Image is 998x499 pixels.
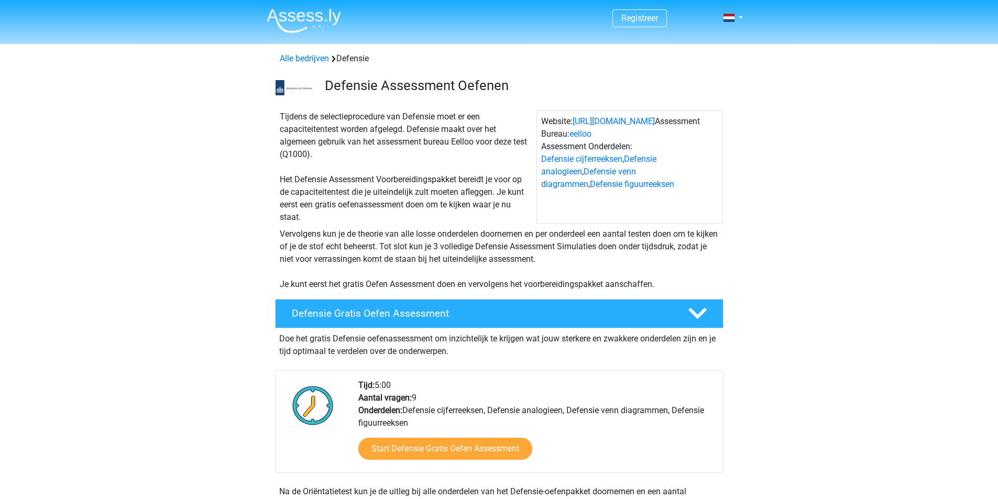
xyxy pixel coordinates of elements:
[590,179,674,189] a: Defensie figuurreeksen
[276,110,536,224] div: Tijdens de selectieprocedure van Defensie moet er een capaciteitentest worden afgelegd. Defensie ...
[276,228,723,291] div: Vervolgens kun je de theorie van alle losse onderdelen doornemen en per onderdeel een aantal test...
[267,8,341,33] img: Assessly
[358,438,532,460] a: Start Defensie Gratis Oefen Assessment
[280,53,329,63] a: Alle bedrijven
[358,393,412,403] b: Aantal vragen:
[287,379,339,431] img: Klok
[350,379,722,472] div: 5:00 9 Defensie cijferreeksen, Defensie analogieen, Defensie venn diagrammen, Defensie figuurreeksen
[541,154,622,164] a: Defensie cijferreeksen
[569,129,591,139] a: eelloo
[275,328,723,358] div: Doe het gratis Defensie oefenassessment om inzichtelijk te krijgen wat jouw sterkere en zwakkere ...
[541,167,636,189] a: Defensie venn diagrammen
[325,77,715,94] h3: Defensie Assessment Oefenen
[541,154,656,176] a: Defensie analogieen
[271,299,728,328] a: Defensie Gratis Oefen Assessment
[536,110,723,224] div: Website: Assessment Bureau: Assessment Onderdelen: , , ,
[276,52,723,65] div: Defensie
[292,307,671,319] h4: Defensie Gratis Oefen Assessment
[358,380,375,390] b: Tijd:
[358,405,402,415] b: Onderdelen:
[573,116,655,126] a: [URL][DOMAIN_NAME]
[621,13,658,23] a: Registreer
